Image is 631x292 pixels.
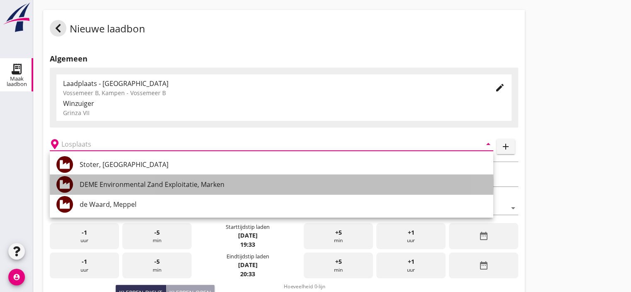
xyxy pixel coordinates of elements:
div: uur [376,223,446,249]
div: uur [50,253,119,279]
div: uur [376,253,446,279]
div: min [304,223,373,249]
div: Nieuwe laadbon [50,20,145,40]
span: +5 [335,228,342,237]
i: account_circle [8,269,25,285]
div: Starttijdstip laden [226,223,270,231]
span: +5 [335,257,342,266]
div: min [122,253,192,279]
i: arrow_drop_down [483,139,493,149]
i: add [501,142,511,152]
strong: 20:33 [240,270,255,278]
span: +1 [408,257,414,266]
i: date_range [478,260,488,270]
h2: Algemeen [50,53,518,64]
i: date_range [478,231,488,241]
div: uur [50,223,119,249]
div: min [122,223,192,249]
span: -1 [82,228,87,237]
div: de Waard, Meppel [80,199,487,209]
div: Laadplaats - [GEOGRAPHIC_DATA] [63,79,482,88]
div: DEME Environmental Zand Exploitatie, Marken [80,179,487,189]
div: Eindtijdstip laden [226,253,269,260]
span: -5 [154,228,160,237]
strong: 19:33 [240,240,255,248]
img: logo-small.a267ee39.svg [2,2,32,33]
div: Stoter, [GEOGRAPHIC_DATA] [80,159,487,169]
div: Winzuiger [63,98,505,108]
div: Vossemeer B, Kampen - Vossemeer B [63,88,482,97]
strong: [DATE] [238,261,257,269]
i: arrow_drop_down [508,203,518,213]
span: +1 [408,228,414,237]
i: edit [495,83,505,93]
div: Grinza VII [63,108,505,117]
input: Losplaats [61,137,470,151]
div: min [304,253,373,279]
span: -1 [82,257,87,266]
span: -5 [154,257,160,266]
strong: [DATE] [238,231,257,239]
